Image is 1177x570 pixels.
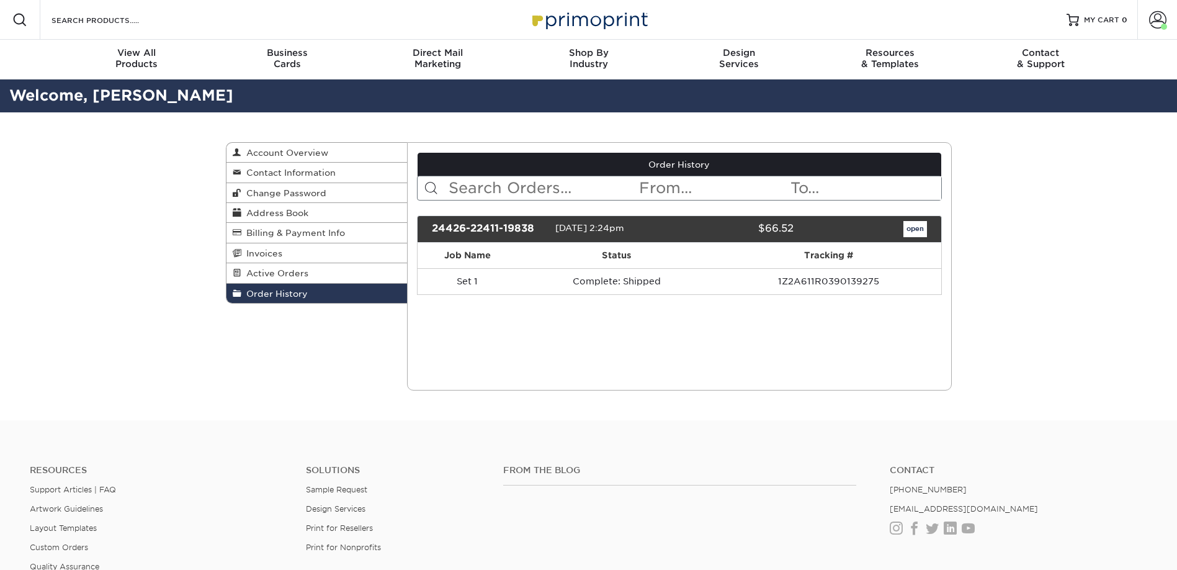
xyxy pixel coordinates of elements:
div: $66.52 [670,221,803,237]
a: [EMAIL_ADDRESS][DOMAIN_NAME] [890,504,1038,513]
span: Account Overview [241,148,328,158]
div: Industry [513,47,664,70]
span: Invoices [241,248,282,258]
span: MY CART [1084,15,1119,25]
span: Billing & Payment Info [241,228,345,238]
span: Direct Mail [362,47,513,58]
input: From... [638,176,789,200]
input: Search Orders... [447,176,638,200]
h4: Solutions [306,465,485,476]
span: View All [61,47,212,58]
span: Design [664,47,815,58]
a: Shop ByIndustry [513,40,664,79]
a: open [903,221,927,237]
a: Custom Orders [30,543,88,552]
div: & Templates [815,47,965,70]
div: & Support [965,47,1116,70]
a: Billing & Payment Info [226,223,408,243]
img: Primoprint [527,6,651,33]
a: Change Password [226,183,408,203]
a: Layout Templates [30,523,97,533]
h4: From the Blog [503,465,856,476]
span: Shop By [513,47,664,58]
a: Print for Resellers [306,523,373,533]
a: Support Articles | FAQ [30,485,116,494]
a: Sample Request [306,485,367,494]
div: Cards [212,47,362,70]
a: Address Book [226,203,408,223]
input: To... [789,176,941,200]
div: Services [664,47,815,70]
a: Account Overview [226,143,408,163]
a: Contact& Support [965,40,1116,79]
td: Complete: Shipped [517,268,716,294]
a: Active Orders [226,263,408,283]
span: [DATE] 2:24pm [555,223,624,233]
span: Contact [965,47,1116,58]
a: Order History [226,284,408,303]
div: Marketing [362,47,513,70]
a: Contact Information [226,163,408,183]
div: Products [61,47,212,70]
th: Tracking # [716,243,941,268]
div: 24426-22411-19838 [423,221,555,237]
td: 1Z2A611R0390139275 [716,268,941,294]
span: Change Password [241,188,326,198]
span: Contact Information [241,168,336,178]
span: 0 [1122,16,1127,24]
a: Invoices [226,243,408,263]
a: DesignServices [664,40,815,79]
a: Order History [418,153,941,176]
span: Address Book [241,208,308,218]
a: Direct MailMarketing [362,40,513,79]
span: Active Orders [241,268,308,278]
a: View AllProducts [61,40,212,79]
a: Resources& Templates [815,40,965,79]
th: Job Name [418,243,517,268]
span: Business [212,47,362,58]
a: Artwork Guidelines [30,504,103,513]
a: Contact [890,465,1147,476]
td: Set 1 [418,268,517,294]
a: Print for Nonprofits [306,543,381,552]
span: Resources [815,47,965,58]
a: Design Services [306,504,365,513]
a: BusinessCards [212,40,362,79]
input: SEARCH PRODUCTS..... [50,12,171,27]
th: Status [517,243,716,268]
span: Order History [241,289,308,299]
a: [PHONE_NUMBER] [890,485,967,494]
h4: Resources [30,465,287,476]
